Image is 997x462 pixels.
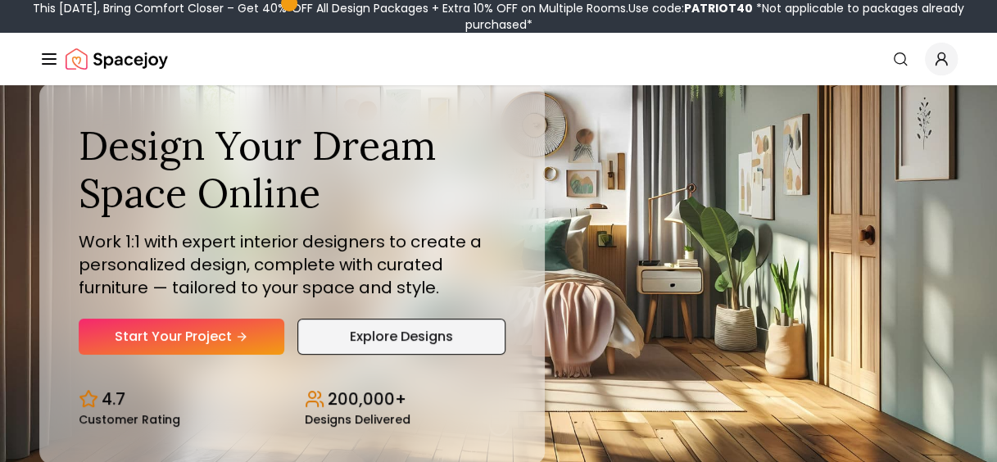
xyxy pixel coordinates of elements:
p: 200,000+ [328,387,406,410]
a: Explore Designs [297,319,505,355]
a: Spacejoy [66,43,168,75]
small: Customer Rating [79,414,180,425]
p: Work 1:1 with expert interior designers to create a personalized design, complete with curated fu... [79,230,505,299]
a: Start Your Project [79,319,284,355]
div: Design stats [79,374,505,425]
small: Designs Delivered [305,414,410,425]
img: Spacejoy Logo [66,43,168,75]
p: 4.7 [102,387,125,410]
h1: Design Your Dream Space Online [79,122,505,216]
nav: Global [39,33,958,85]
